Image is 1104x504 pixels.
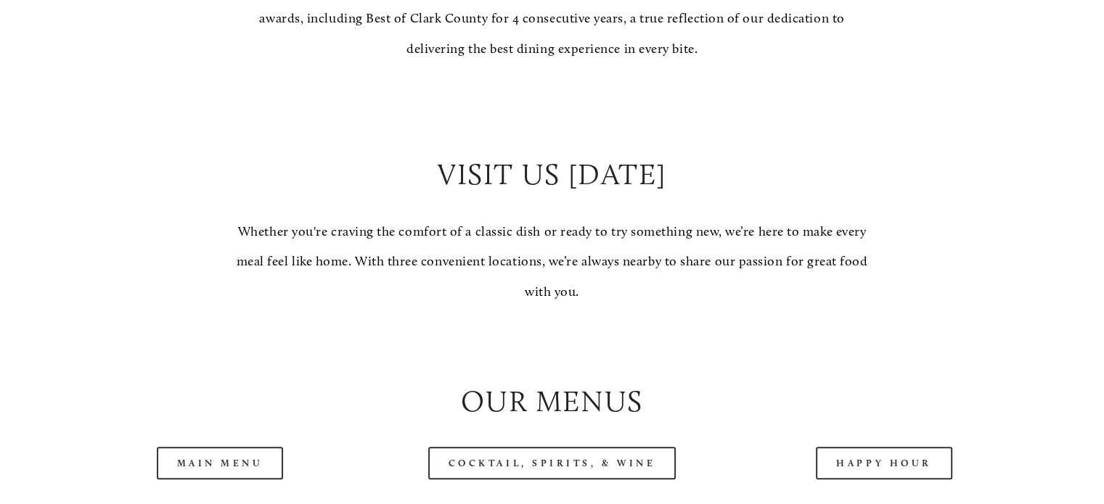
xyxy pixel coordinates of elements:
[66,381,1038,422] h2: Our Menus
[816,447,952,479] a: Happy Hour
[157,447,284,479] a: Main Menu
[232,217,872,307] p: Whether you're craving the comfort of a classic dish or ready to try something new, we’re here to...
[232,154,872,195] h2: Visit Us [DATE]
[428,447,676,479] a: Cocktail, Spirits, & Wine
